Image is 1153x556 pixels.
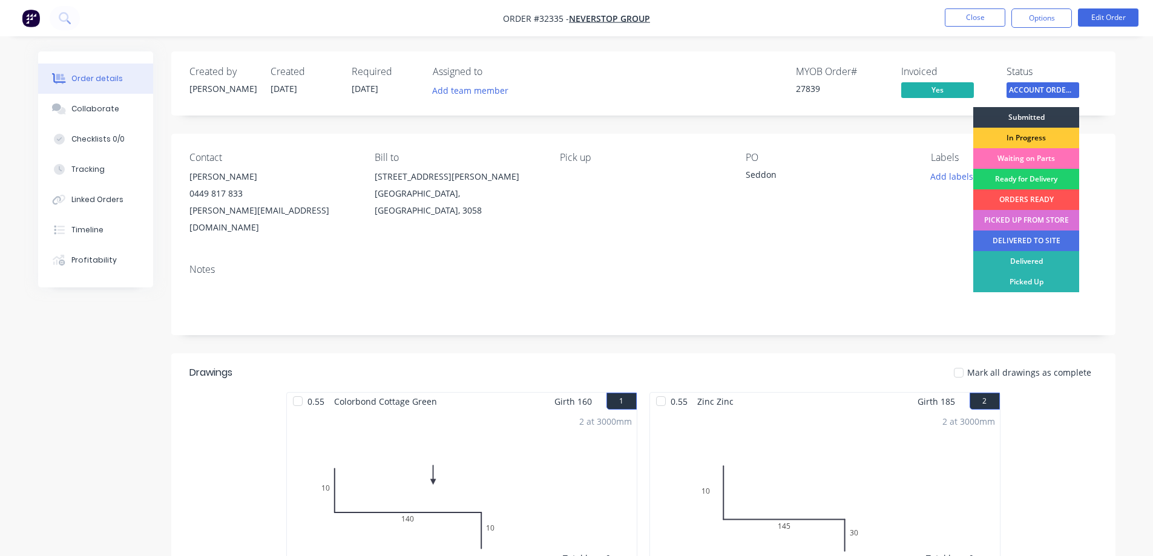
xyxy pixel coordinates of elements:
[71,194,123,205] div: Linked Orders
[71,103,119,114] div: Collaborate
[375,185,540,219] div: [GEOGRAPHIC_DATA], [GEOGRAPHIC_DATA], 3058
[924,168,980,185] button: Add labels
[1011,8,1072,28] button: Options
[189,168,355,236] div: [PERSON_NAME]0449 817 833[PERSON_NAME][EMAIL_ADDRESS][DOMAIN_NAME]
[271,83,297,94] span: [DATE]
[433,82,515,99] button: Add team member
[1007,82,1079,100] button: ACCOUNT ORDERS ...
[38,94,153,124] button: Collaborate
[973,189,1079,210] div: ORDERS READY
[71,255,117,266] div: Profitability
[606,393,637,410] button: 1
[554,393,592,410] span: Girth 160
[375,168,540,219] div: [STREET_ADDRESS][PERSON_NAME][GEOGRAPHIC_DATA], [GEOGRAPHIC_DATA], 3058
[189,185,355,202] div: 0449 817 833
[425,82,514,99] button: Add team member
[38,245,153,275] button: Profitability
[931,152,1097,163] div: Labels
[666,393,692,410] span: 0.55
[579,415,632,428] div: 2 at 3000mm
[329,393,442,410] span: Colorbond Cottage Green
[189,264,1097,275] div: Notes
[352,66,418,77] div: Required
[38,154,153,185] button: Tracking
[189,82,256,95] div: [PERSON_NAME]
[375,152,540,163] div: Bill to
[942,415,995,428] div: 2 at 3000mm
[560,152,726,163] div: Pick up
[38,215,153,245] button: Timeline
[973,272,1079,292] div: Picked Up
[303,393,329,410] span: 0.55
[901,66,992,77] div: Invoiced
[901,82,974,97] span: Yes
[973,107,1079,128] div: Submitted
[71,134,125,145] div: Checklists 0/0
[973,128,1079,148] div: In Progress
[503,13,569,24] span: Order #32335 -
[189,202,355,236] div: [PERSON_NAME][EMAIL_ADDRESS][DOMAIN_NAME]
[569,13,650,24] a: NEVERSTOP GROUP
[746,168,897,185] div: Seddon
[189,168,355,185] div: [PERSON_NAME]
[973,231,1079,251] div: DELIVERED TO SITE
[38,124,153,154] button: Checklists 0/0
[796,82,887,95] div: 27839
[38,64,153,94] button: Order details
[1007,66,1097,77] div: Status
[973,251,1079,272] div: Delivered
[945,8,1005,27] button: Close
[692,393,738,410] span: Zinc Zinc
[1007,82,1079,97] span: ACCOUNT ORDERS ...
[918,393,955,410] span: Girth 185
[973,169,1079,189] div: Ready for Delivery
[71,224,103,235] div: Timeline
[375,168,540,185] div: [STREET_ADDRESS][PERSON_NAME]
[796,66,887,77] div: MYOB Order #
[22,9,40,27] img: Factory
[71,164,105,175] div: Tracking
[189,365,232,380] div: Drawings
[1078,8,1138,27] button: Edit Order
[189,152,355,163] div: Contact
[352,83,378,94] span: [DATE]
[71,73,123,84] div: Order details
[970,393,1000,410] button: 2
[38,185,153,215] button: Linked Orders
[973,210,1079,231] div: PICKED UP FROM STORE
[973,148,1079,169] div: Waiting on Parts
[433,66,554,77] div: Assigned to
[271,66,337,77] div: Created
[189,66,256,77] div: Created by
[746,152,912,163] div: PO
